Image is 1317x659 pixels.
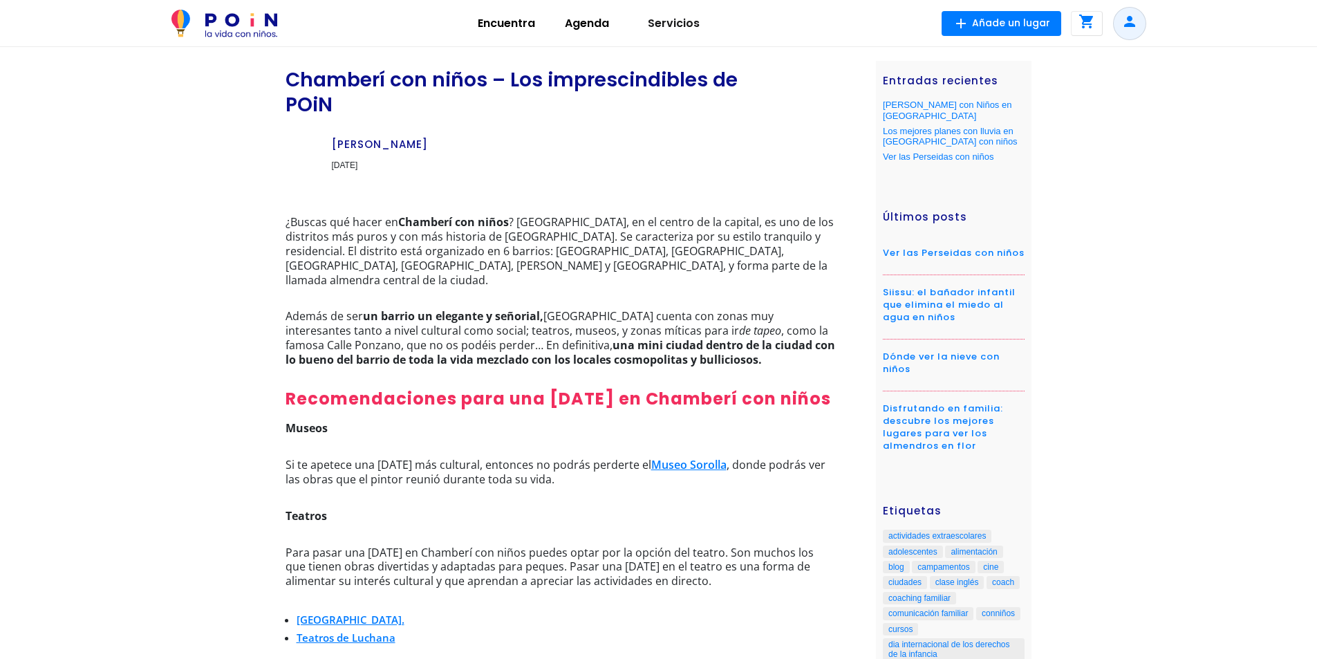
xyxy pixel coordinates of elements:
a: blog (2 elementos) [883,561,910,573]
a: Ver las Perseidas con niños [883,151,993,162]
a: adolescentes (2 elementos) [883,546,943,558]
a: coach (3 elementos) [987,576,1020,588]
a: campamentos (3 elementos) [912,561,975,573]
span: [PERSON_NAME] [332,137,428,151]
a: ciudades (4 elementos) [883,576,927,588]
strong: Recomendaciones para una [DATE] en Chamberí con niños [286,387,831,410]
strong: Museos [286,420,328,436]
i: add [953,15,969,32]
div: [DATE] [332,163,540,168]
a: cursos (2 elementos) [883,623,918,635]
strong: Teatros [286,508,327,523]
a: alimentación (8 elementos) [945,546,1002,558]
strong: un barrio un elegante y señorial, [363,308,543,324]
a: Los mejores planes con lluvia en [GEOGRAPHIC_DATA] con niños [883,126,1018,147]
a: actividades extraescolares (3 elementos) [883,530,991,542]
p: Si te apetece una [DATE] más cultural, entonces no podrás perderte el , donde podrás ver las obra... [286,458,835,498]
p: Servicios [625,15,722,32]
i: shopping_cart [1078,13,1095,30]
div: Chamberí con niños – Los imprescindibles de POiN [286,68,769,118]
strong: una mini ciudad dentro de la ciudad con lo bueno del barrio de toda la vida mezclado con los loca... [286,337,835,367]
em: de tapeo [739,323,781,338]
a: comunicación familiar (4 elementos) [883,607,973,620]
button: Añade un lugar [942,11,1061,36]
a: cine (2 elementos) [978,561,1004,573]
p: Agenda [549,15,626,32]
a: coaching familiar (3 elementos) [883,592,956,604]
a: [PERSON_NAME] con Niños en [GEOGRAPHIC_DATA] [883,100,1011,121]
h4: Entradas recientes [883,75,1025,94]
a: Ver las Perseidas con niños [883,246,1025,259]
a: Dónde ver la nieve con niños [883,350,1000,375]
strong: Chamberí con niños [398,214,509,230]
i: person [1121,13,1138,30]
p: Encuentra [464,15,549,32]
span: Añade un lugar [972,16,1050,30]
p: ¿Buscas qué hacer en ? [GEOGRAPHIC_DATA], en el centro de la capital, es uno de los distritos más... [286,215,835,298]
h4: Últimos posts [883,211,1025,230]
p: Además de ser [GEOGRAPHIC_DATA] cuenta con zonas muy interesantes tanto a nivel cultural como soc... [286,309,835,378]
a: Disfrutando en familia: descubre los mejores lugares para ver los almendros en flor [883,402,1003,452]
h4: Etiquetas [883,505,1025,524]
a: Siissu: el bañador infantil que elimina el miedo al agua en niños [883,286,1016,324]
a: [GEOGRAPHIC_DATA]. [297,613,404,626]
a: clase inglés (3 elementos) [930,576,984,588]
img: POiN_logo [171,10,277,37]
a: Museo Sorolla [651,457,727,472]
p: Para pasar una [DATE] en Chamberí con niños puedes optar por la opción del teatro. Son muchos los... [286,546,835,600]
a: Teatros de Luchana [297,631,395,644]
a: conniños (15 elementos) [976,607,1020,620]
